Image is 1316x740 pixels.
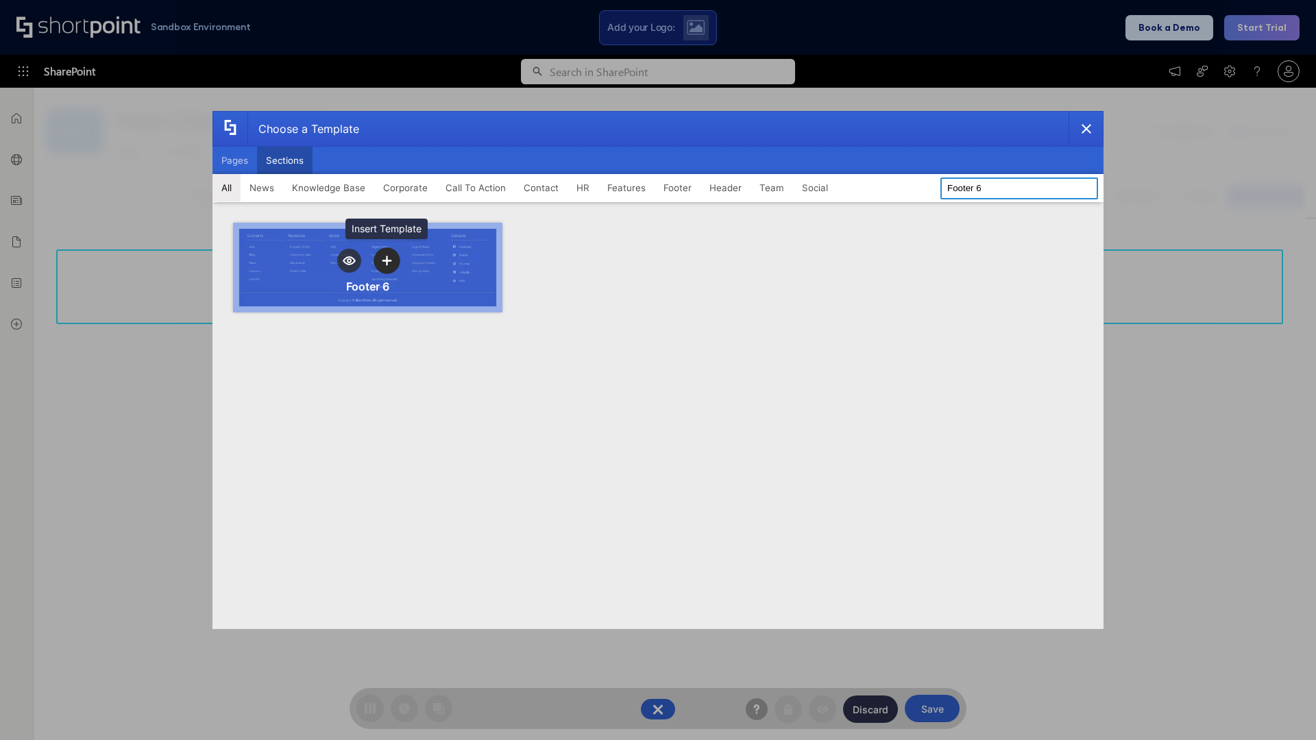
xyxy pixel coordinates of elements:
div: Choose a Template [247,112,359,146]
button: Footer [655,174,700,201]
iframe: Chat Widget [1247,674,1316,740]
button: Social [793,174,837,201]
button: Header [700,174,751,201]
button: Contact [515,174,568,201]
input: Search [940,177,1098,199]
button: Team [751,174,793,201]
button: All [212,174,241,201]
button: Corporate [374,174,437,201]
button: News [241,174,283,201]
div: template selector [212,111,1104,629]
div: Footer 6 [346,280,389,293]
button: Knowledge Base [283,174,374,201]
button: Features [598,174,655,201]
button: Call To Action [437,174,515,201]
button: Pages [212,147,257,174]
button: HR [568,174,598,201]
button: Sections [257,147,313,174]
